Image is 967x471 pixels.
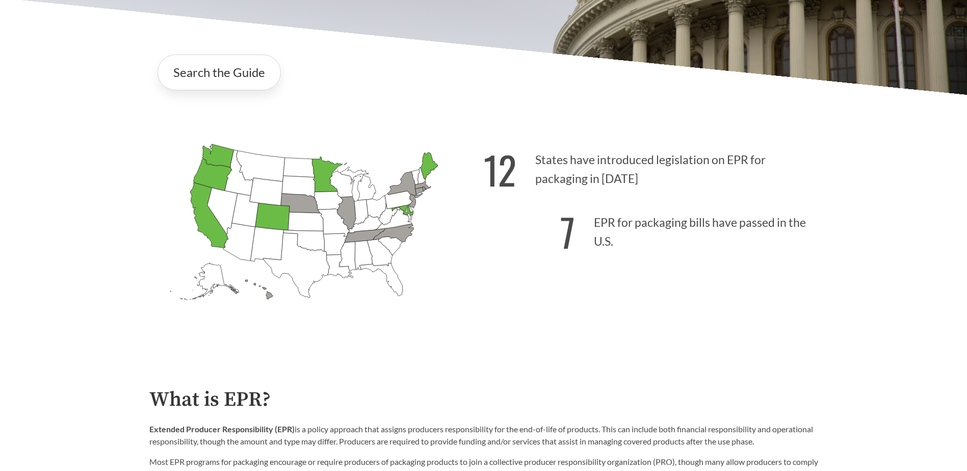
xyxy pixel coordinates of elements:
a: Search the Guide [158,55,281,90]
strong: 12 [484,141,516,198]
h2: What is EPR? [149,388,818,411]
strong: 7 [560,203,575,260]
p: is a policy approach that assigns producers responsibility for the end-of-life of products. This ... [149,423,818,448]
p: EPR for packaging bills have passed in the U.S. [484,198,818,260]
strong: Extended Producer Responsibility (EPR) [149,424,295,434]
p: States have introduced legislation on EPR for packaging in [DATE] [484,135,818,198]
